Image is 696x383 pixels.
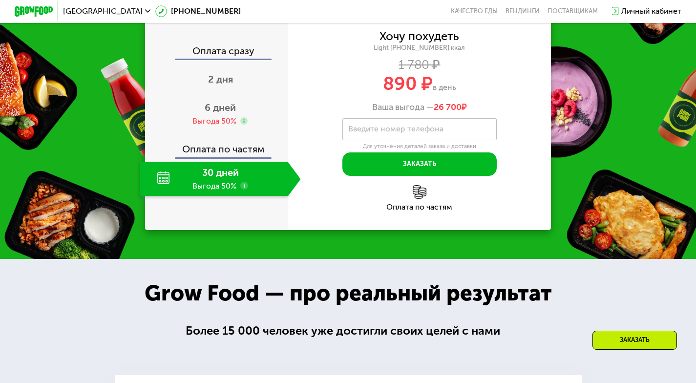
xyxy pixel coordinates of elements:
span: ₽ [434,102,467,113]
div: Заказать [592,331,677,350]
div: Grow Food — про реальный результат [129,277,568,310]
div: Более 15 000 человек уже достигли своих целей с нами [186,322,510,340]
span: в день [433,83,456,92]
a: Качество еды [451,7,498,15]
span: [GEOGRAPHIC_DATA] [63,7,143,15]
div: Light [PHONE_NUMBER] ккал [288,43,551,52]
span: 6 дней [205,102,236,113]
span: 890 ₽ [383,73,433,95]
div: Личный кабинет [621,5,681,17]
span: 2 дня [208,73,233,85]
div: Хочу похудеть [380,31,459,42]
div: Для уточнения деталей заказа и доставки [342,143,497,150]
img: l6xcnZfty9opOoJh.png [413,185,426,199]
a: Вендинги [506,7,540,15]
a: [PHONE_NUMBER] [155,5,241,17]
div: Оплата сразу [146,46,288,59]
div: Ваша выгода — [288,102,551,113]
div: Выгода 50% [192,116,236,127]
div: поставщикам [548,7,598,15]
label: Введите номер телефона [348,127,443,132]
button: Заказать [342,152,497,176]
div: Оплата по частям [288,203,551,211]
span: 26 700 [434,102,462,112]
div: 1 780 ₽ [288,60,551,70]
div: Оплата по частям [146,135,288,158]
